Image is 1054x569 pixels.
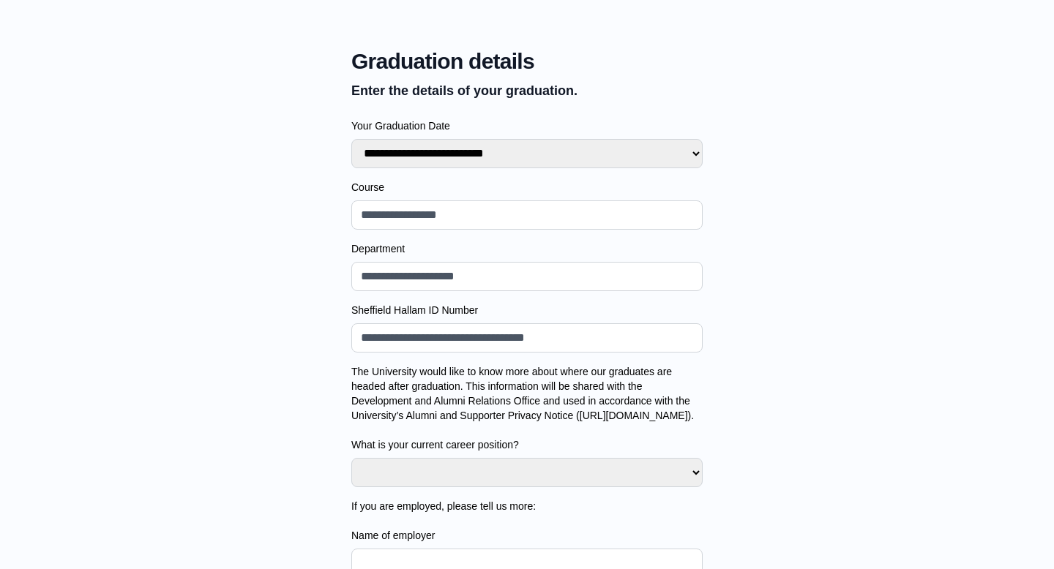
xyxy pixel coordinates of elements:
[351,118,703,133] label: Your Graduation Date
[351,180,703,195] label: Course
[351,499,703,543] label: If you are employed, please tell us more: Name of employer
[351,241,703,256] label: Department
[351,80,703,101] p: Enter the details of your graduation.
[351,303,703,317] label: Sheffield Hallam ID Number
[351,364,703,452] label: The University would like to know more about where our graduates are headed after graduation. Thi...
[351,48,703,75] span: Graduation details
